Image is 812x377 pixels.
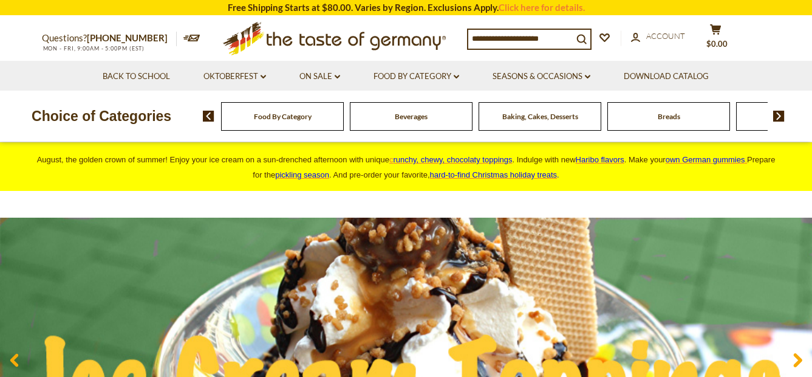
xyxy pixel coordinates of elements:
a: Beverages [395,112,428,121]
a: Oktoberfest [203,70,266,83]
a: Food By Category [374,70,459,83]
a: own German gummies. [666,155,747,164]
a: hard-to-find Christmas holiday treats [430,170,558,179]
button: $0.00 [698,24,734,54]
span: own German gummies [666,155,745,164]
a: pickling season [275,170,329,179]
a: crunchy, chewy, chocolaty toppings [389,155,513,164]
a: Click here for details. [499,2,585,13]
a: [PHONE_NUMBER] [87,32,168,43]
span: runchy, chewy, chocolaty toppings [393,155,512,164]
img: previous arrow [203,111,214,122]
img: next arrow [773,111,785,122]
a: Download Catalog [624,70,709,83]
a: Seasons & Occasions [493,70,590,83]
a: Breads [658,112,680,121]
a: Account [631,30,685,43]
span: August, the golden crown of summer! Enjoy your ice cream on a sun-drenched afternoon with unique ... [37,155,776,179]
span: Account [646,31,685,41]
p: Questions? [42,30,177,46]
a: On Sale [299,70,340,83]
span: . [430,170,559,179]
a: Food By Category [254,112,312,121]
span: MON - FRI, 9:00AM - 5:00PM (EST) [42,45,145,52]
a: Haribo flavors [576,155,624,164]
a: Baking, Cakes, Desserts [502,112,578,121]
a: Back to School [103,70,170,83]
span: $0.00 [706,39,728,49]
